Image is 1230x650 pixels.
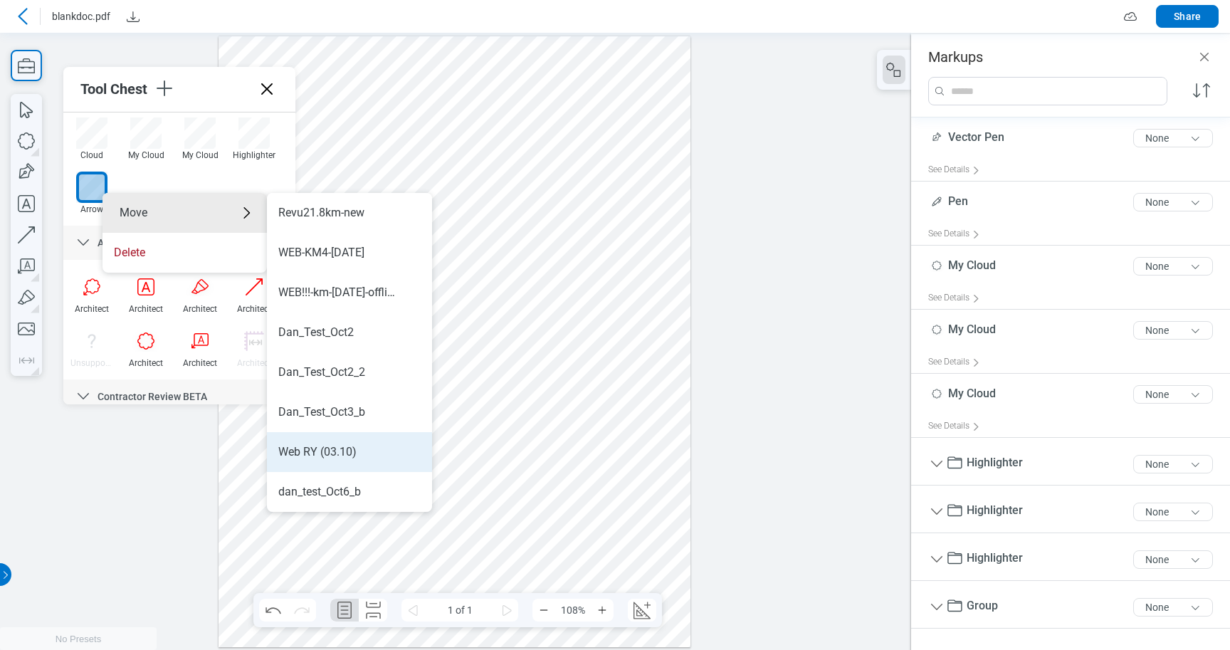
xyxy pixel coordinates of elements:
[928,415,986,437] div: See Details
[928,48,983,65] h3: Markups
[928,551,945,568] button: Group
[967,599,998,612] span: Group
[63,226,295,260] div: Architect Review BETa
[179,358,221,368] div: Architect
[1133,503,1213,521] button: None
[1133,257,1213,276] button: None
[278,444,357,460] div: Web RY (03.10)
[1133,129,1213,147] button: None
[532,599,555,622] button: Zoom Out
[233,150,275,160] div: Highlighter
[591,599,614,622] button: Zoom In
[628,599,656,622] button: Create Scale
[555,599,591,622] span: 108%
[1156,5,1219,28] button: Share
[330,599,359,622] button: Single Page Layout
[967,503,1023,517] span: Highlighter
[63,379,295,414] div: Contractor Review BETA
[233,304,275,314] div: Architect
[125,304,167,314] div: Architect
[52,9,110,23] span: blankdoc.pdf
[948,130,1004,144] span: Vector Pen
[1133,385,1213,404] button: None
[98,391,207,402] span: Contractor Review BETA
[125,358,167,368] div: Architect
[948,258,996,272] span: My Cloud
[278,325,354,340] div: Dan_Test_Oct2
[122,5,144,28] button: Download
[278,404,365,420] div: Dan_Test_Oct3_b
[102,193,267,273] ul: Menu
[359,599,387,622] button: Continuous Page Layout
[102,193,267,233] div: Move
[948,323,996,336] span: My Cloud
[278,245,364,261] div: WEB-KM4-[DATE]
[928,287,986,309] div: See Details
[1133,598,1213,617] button: None
[80,80,153,98] div: Tool Chest
[125,150,167,160] div: My Cloud
[928,456,945,473] button: Group
[278,365,365,380] div: Dan_Test_Oct2_2
[948,387,996,400] span: My Cloud
[967,551,1023,565] span: Highlighter
[928,503,945,520] button: Group
[424,599,495,622] span: 1 of 1
[278,205,364,221] div: Revu21.8km-new
[98,237,199,248] span: Architect Review BETa
[179,150,221,160] div: My Cloud
[1133,455,1213,473] button: None
[948,194,968,208] span: Pen
[928,159,986,181] div: See Details
[179,304,221,314] div: Architect
[928,599,945,616] button: Group
[928,223,986,245] div: See Details
[967,456,1023,469] span: Highlighter
[259,599,288,622] button: Undo
[278,484,361,500] div: dan_test_Oct6_b
[70,358,113,368] div: Unsupported
[102,233,267,273] li: Delete
[1133,321,1213,340] button: None
[70,204,113,214] div: Arrow
[267,193,432,512] ul: Move
[1196,48,1213,65] button: Close
[1133,550,1213,569] button: None
[288,599,316,622] button: Redo
[70,150,113,160] div: Cloud
[928,351,986,373] div: See Details
[1133,193,1213,211] button: None
[233,358,275,368] div: Architect
[278,285,398,300] div: WEB!!!-km-[DATE]-offlinenewname
[70,304,113,314] div: Architect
